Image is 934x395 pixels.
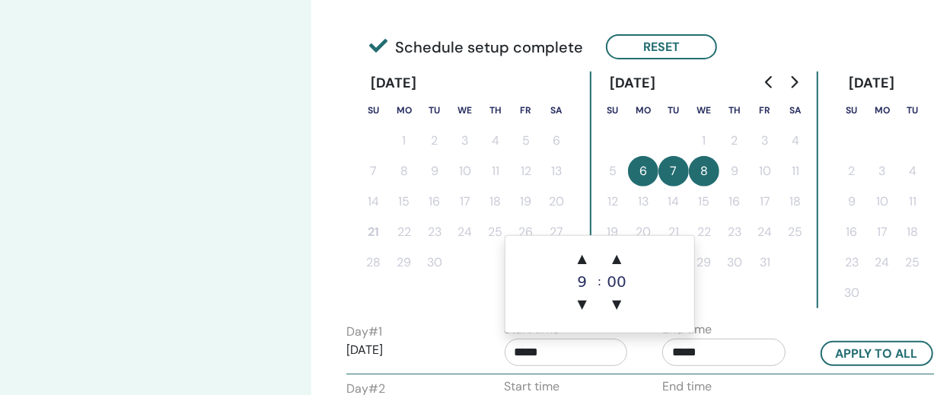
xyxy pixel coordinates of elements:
[782,67,806,97] button: Go to next month
[598,72,668,95] div: [DATE]
[389,126,419,156] button: 1
[359,247,389,278] button: 28
[450,217,480,247] button: 24
[389,217,419,247] button: 22
[689,95,719,126] th: Wednesday
[480,217,511,247] button: 25
[837,247,867,278] button: 23
[628,217,658,247] button: 20
[750,95,780,126] th: Friday
[598,186,628,217] button: 12
[750,217,780,247] button: 24
[658,95,689,126] th: Tuesday
[837,156,867,186] button: 2
[821,341,933,366] button: Apply to all
[598,156,628,186] button: 5
[601,289,632,320] span: ▼
[867,217,897,247] button: 17
[757,67,782,97] button: Go to previous month
[480,186,511,217] button: 18
[511,95,541,126] th: Friday
[867,156,897,186] button: 3
[601,244,632,274] span: ▲
[567,289,598,320] span: ▼
[541,186,572,217] button: 20
[419,126,450,156] button: 2
[628,156,658,186] button: 6
[419,217,450,247] button: 23
[359,72,429,95] div: [DATE]
[511,126,541,156] button: 5
[689,156,719,186] button: 8
[389,95,419,126] th: Monday
[658,217,689,247] button: 21
[541,156,572,186] button: 13
[658,186,689,217] button: 14
[480,95,511,126] th: Thursday
[837,217,867,247] button: 16
[837,95,867,126] th: Sunday
[598,217,628,247] button: 19
[897,95,928,126] th: Tuesday
[837,186,867,217] button: 9
[606,34,717,59] button: Reset
[719,247,750,278] button: 30
[897,217,928,247] button: 18
[837,278,867,308] button: 30
[419,156,450,186] button: 9
[567,274,598,289] div: 9
[450,95,480,126] th: Wednesday
[389,247,419,278] button: 29
[480,156,511,186] button: 11
[359,95,389,126] th: Sunday
[750,126,780,156] button: 3
[867,247,897,278] button: 24
[346,323,382,341] label: Day # 1
[897,156,928,186] button: 4
[359,156,389,186] button: 7
[601,274,632,289] div: 00
[359,186,389,217] button: 14
[346,341,470,359] p: [DATE]
[837,72,907,95] div: [DATE]
[359,217,389,247] button: 21
[389,186,419,217] button: 15
[389,156,419,186] button: 8
[897,186,928,217] button: 11
[780,156,811,186] button: 11
[780,126,811,156] button: 4
[750,186,780,217] button: 17
[511,156,541,186] button: 12
[419,95,450,126] th: Tuesday
[628,186,658,217] button: 13
[541,95,572,126] th: Saturday
[567,244,598,274] span: ▲
[897,247,928,278] button: 25
[719,186,750,217] button: 16
[689,126,719,156] button: 1
[511,217,541,247] button: 26
[658,156,689,186] button: 7
[780,217,811,247] button: 25
[719,217,750,247] button: 23
[719,156,750,186] button: 9
[867,186,897,217] button: 10
[369,36,583,59] span: Schedule setup complete
[780,186,811,217] button: 18
[419,247,450,278] button: 30
[541,217,572,247] button: 27
[689,186,719,217] button: 15
[541,126,572,156] button: 6
[598,95,628,126] th: Sunday
[689,217,719,247] button: 22
[780,95,811,126] th: Saturday
[450,126,480,156] button: 3
[450,186,480,217] button: 17
[450,156,480,186] button: 10
[719,95,750,126] th: Thursday
[689,247,719,278] button: 29
[750,247,780,278] button: 31
[628,95,658,126] th: Monday
[867,95,897,126] th: Monday
[750,156,780,186] button: 10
